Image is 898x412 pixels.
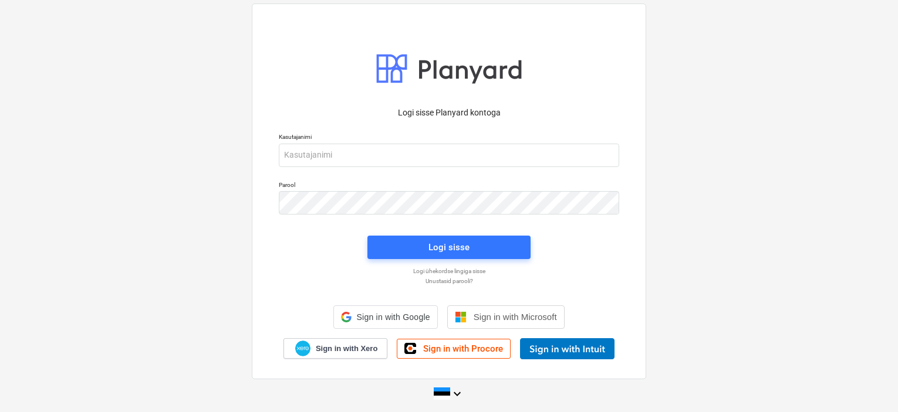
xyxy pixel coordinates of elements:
[279,107,619,119] p: Logi sisse Planyard kontoga
[316,343,377,354] span: Sign in with Xero
[283,338,388,359] a: Sign in with Xero
[295,341,310,356] img: Xero logo
[273,267,625,275] a: Logi ühekordse lingiga sisse
[279,181,619,191] p: Parool
[474,312,557,322] span: Sign in with Microsoft
[367,236,531,259] button: Logi sisse
[279,144,619,167] input: Kasutajanimi
[273,277,625,285] a: Unustasid parooli?
[423,343,503,354] span: Sign in with Procore
[428,240,470,255] div: Logi sisse
[455,311,467,323] img: Microsoft logo
[356,312,430,322] span: Sign in with Google
[279,133,619,143] p: Kasutajanimi
[397,339,511,359] a: Sign in with Procore
[333,305,437,329] div: Sign in with Google
[450,387,464,401] i: keyboard_arrow_down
